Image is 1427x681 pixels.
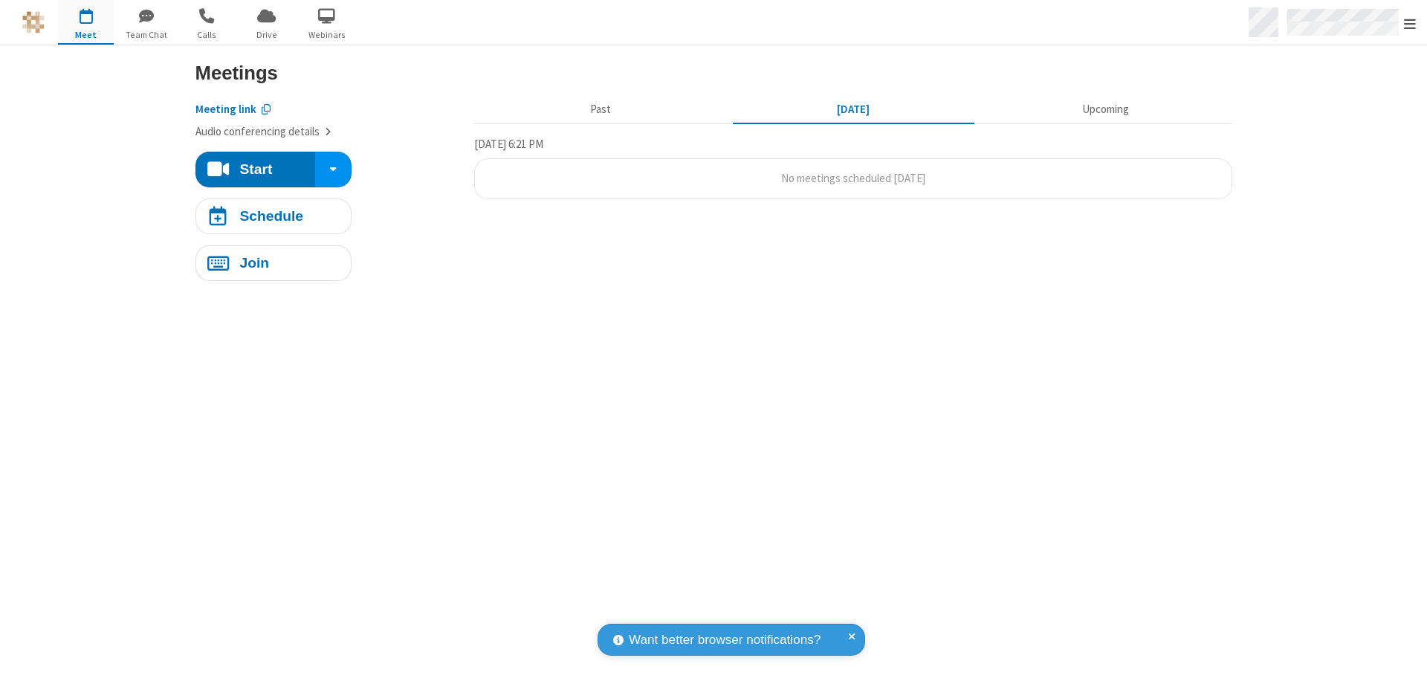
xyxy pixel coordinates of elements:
[474,135,1232,199] section: Today's Meetings
[299,28,355,42] span: Webinars
[479,96,721,124] button: Past
[315,152,351,187] div: Start conference options
[239,162,272,176] h4: Start
[1390,642,1416,671] iframe: Chat
[629,630,821,650] span: Want better browser notifications?
[732,96,974,124] button: [DATE]
[239,28,294,42] span: Drive
[195,152,317,187] button: Start
[474,137,543,151] span: [DATE] 6:21 PM
[195,101,271,118] button: Copy my meeting room link
[195,62,1232,83] h3: Meetings
[195,245,352,281] button: Join
[985,96,1226,124] button: Upcoming
[239,256,269,270] h4: Join
[195,102,256,116] span: Copy my meeting room link
[178,28,234,42] span: Calls
[195,90,463,141] section: Account details
[195,123,331,141] button: Audio conferencing details
[58,28,114,42] span: Meet
[195,199,352,234] button: Schedule
[781,171,925,185] span: No meetings scheduled [DATE]
[22,11,45,33] img: QA Selenium DO NOT DELETE OR CHANGE
[118,28,174,42] span: Team Chat
[239,209,303,223] h4: Schedule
